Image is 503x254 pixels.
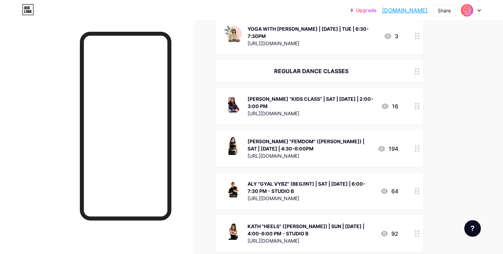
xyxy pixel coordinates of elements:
[248,195,375,202] div: [URL][DOMAIN_NAME]
[224,25,242,42] img: YOGA WITH TRISH | FEB 13 | TUE | 6:30-7:30PM
[248,237,375,244] div: [URL][DOMAIN_NAME]
[378,145,398,153] div: 194
[380,229,398,238] div: 92
[382,6,428,14] a: [DOMAIN_NAME]
[381,102,398,110] div: 16
[350,8,376,13] a: Upgrade
[248,25,378,40] div: YOGA WITH [PERSON_NAME] | [DATE] | TUE | 6:30-7:30PM
[224,67,398,75] div: REGULAR DANCE CLASSES
[248,180,375,195] div: ALY "GYAL VYBZ" (BEG/INT) | SAT | [DATE] | 6:00-7:30 PM - STUDIO B
[248,152,372,159] div: [URL][DOMAIN_NAME]
[248,40,378,47] div: [URL][DOMAIN_NAME]
[224,222,242,240] img: KATH "HEELS" (BEG) | SUN | SEP 7 | 4:00-6:00 PM - STUDIO B
[460,4,474,17] img: HQ Studios
[438,7,451,14] div: Share
[248,223,375,237] div: KATH "HEELS" ([PERSON_NAME]) | SUN | [DATE] | 4:00-6:00 PM - STUDIO B
[384,32,398,40] div: 3
[224,137,242,155] img: KEENA "FEMDOM" (BEG) | SAT | SEP 6 | 4:30-6:00PM
[224,95,242,113] img: KATE “KIDS CLASS” | SAT | SEP 6 | 2:00-3:00 PM
[224,179,242,197] img: ALY "GYAL VYBZ" (BEG/INT) | SAT | SEP 6 | 6:00-7:30 PM - STUDIO B
[248,95,375,110] div: [PERSON_NAME] “KIDS CLASS” | SAT | [DATE] | 2:00-3:00 PM
[248,110,375,117] div: [URL][DOMAIN_NAME]
[380,187,398,195] div: 64
[248,138,372,152] div: [PERSON_NAME] "FEMDOM" ([PERSON_NAME]) | SAT | [DATE] | 4:30-6:00PM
